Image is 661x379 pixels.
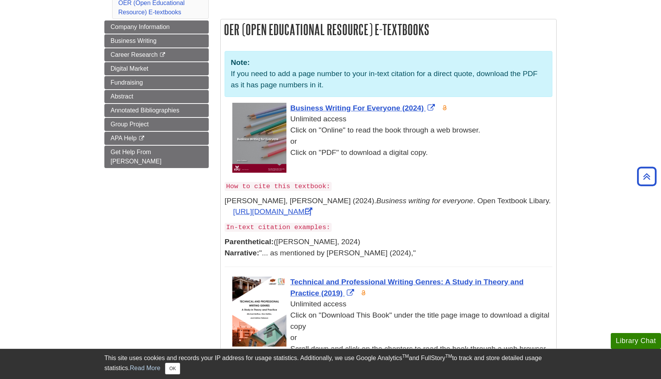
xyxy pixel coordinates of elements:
span: Company Information [111,24,170,30]
i: This link opens in a new window [138,136,145,141]
strong: Note: [231,58,250,66]
div: Unlimited access Click on "Download This Book" under the title page image to download a digital c... [232,299,552,354]
span: Abstract [111,93,133,100]
span: Digital Market [111,65,148,72]
a: Link opens in new window [290,278,523,297]
a: Abstract [104,90,209,103]
span: Career Research [111,51,158,58]
a: Back to Top [634,171,659,182]
div: This site uses cookies and records your IP address for usage statistics. Additionally, we use Goo... [104,354,557,374]
span: Business Writing [111,37,157,44]
a: Digital Market [104,62,209,75]
span: Fundraising [111,79,143,86]
button: Library Chat [611,333,661,349]
a: Group Project [104,118,209,131]
a: Get Help From [PERSON_NAME] [104,146,209,168]
div: Unlimited access Click on "Online" to read the book through a web browser. or Click on "PDF" to d... [232,114,552,158]
img: Cover Art [232,103,286,173]
code: How to cite this textbook: [225,182,332,191]
div: If you need to add a page number to your in-text citation for a direct quote, download the PDF as... [225,51,552,97]
span: Get Help From [PERSON_NAME] [111,149,162,165]
a: Annotated Bibliographies [104,104,209,117]
a: Read More [130,365,160,371]
code: In-text citation examples: [225,223,332,232]
em: Business writing for everyone [376,197,473,205]
span: Business Writing For Everyone (2024) [290,104,424,112]
p: ([PERSON_NAME], 2024) "... as mentioned by [PERSON_NAME] (2024)," [225,236,552,259]
strong: Parenthetical: [225,238,274,246]
span: Annotated Bibliographies [111,107,179,114]
a: Fundraising [104,76,209,89]
button: Close [165,363,180,374]
img: Open Access [361,290,366,296]
sup: TM [402,354,409,359]
img: Open Access [442,105,448,111]
a: Business Writing [104,34,209,48]
a: APA Help [104,132,209,145]
a: Career Research [104,48,209,61]
sup: TM [445,354,452,359]
p: [PERSON_NAME], [PERSON_NAME] (2024). . Open Textbook Libary. [225,195,552,218]
span: APA Help [111,135,136,141]
strong: Narrative: [225,249,259,257]
span: Group Project [111,121,149,127]
img: Cover Art [232,277,286,347]
a: Link opens in new window [233,207,315,216]
a: Link opens in new window [290,104,437,112]
h2: OER (Open Educational Resource) E-textbooks [221,19,556,40]
i: This link opens in a new window [159,53,166,58]
a: Company Information [104,20,209,34]
span: Technical and Professional Writing Genres: A Study in Theory and Practice (2019) [290,278,523,297]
